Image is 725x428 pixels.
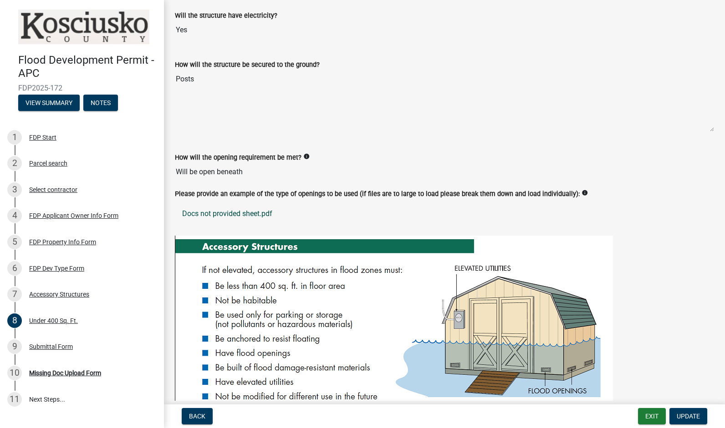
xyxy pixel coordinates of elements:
[7,261,22,276] div: 6
[677,413,700,420] span: Update
[29,186,77,193] div: Select contractor
[18,100,80,107] wm-modal-confirm: Summary
[83,100,118,107] wm-modal-confirm: Notes
[175,155,301,161] label: How will the opening requirement be met?
[7,313,22,328] div: 8
[7,182,22,197] div: 3
[29,265,84,272] div: FDP Dev Type Form
[18,84,146,92] span: FDP2025-172
[175,70,714,132] textarea: Posts
[669,408,707,424] button: Update
[29,239,96,245] div: FDP Property Info Form
[189,413,205,420] span: Back
[7,156,22,171] div: 2
[18,95,80,111] button: View Summary
[18,54,157,80] h4: Flood Development Permit - APC
[175,203,714,225] a: Docs not provided sheet.pdf
[29,317,78,324] div: Under 400 Sq. Ft.
[29,160,67,166] div: Parcel search
[182,408,213,424] button: Back
[175,13,277,19] label: Will the structure have electricity?
[7,287,22,302] div: 7
[7,339,22,354] div: 9
[29,134,56,141] div: FDP Start
[18,10,149,44] img: Kosciusko County, Indiana
[7,392,22,407] div: 11
[638,408,666,424] button: Exit
[29,343,73,350] div: Submittal Form
[175,62,320,68] label: How will the structure be secured to the ground?
[83,95,118,111] button: Notes
[7,208,22,223] div: 4
[582,190,588,196] i: info
[29,370,101,376] div: Missing Doc Upload Form
[29,291,89,297] div: Accessory Structures
[7,366,22,380] div: 10
[303,153,310,160] i: info
[175,191,580,197] label: Please provide an example of the type of openings to be used (if files are to large to load pleas...
[7,235,22,249] div: 5
[29,212,118,219] div: FDP Applicant Owner Info Form
[7,130,22,145] div: 1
